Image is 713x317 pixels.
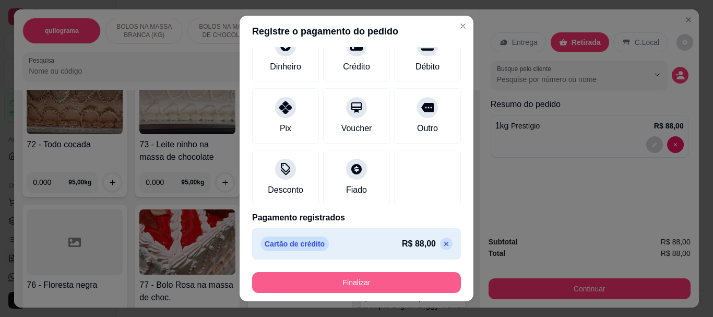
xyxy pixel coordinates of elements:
[252,212,461,224] p: Pagamento registrados
[260,237,329,251] p: Cartão de crédito
[402,238,436,250] p: R$ 88,00
[341,122,372,135] div: Voucher
[346,184,367,196] div: Fiado
[240,16,473,47] header: Registre o pagamento do pedido
[252,272,461,293] button: Finalizar
[455,18,471,34] button: Close
[268,184,303,196] div: Desconto
[417,122,438,135] div: Outro
[270,61,301,73] div: Dinheiro
[415,61,439,73] div: Débito
[343,61,370,73] div: Crédito
[280,122,291,135] div: Pix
